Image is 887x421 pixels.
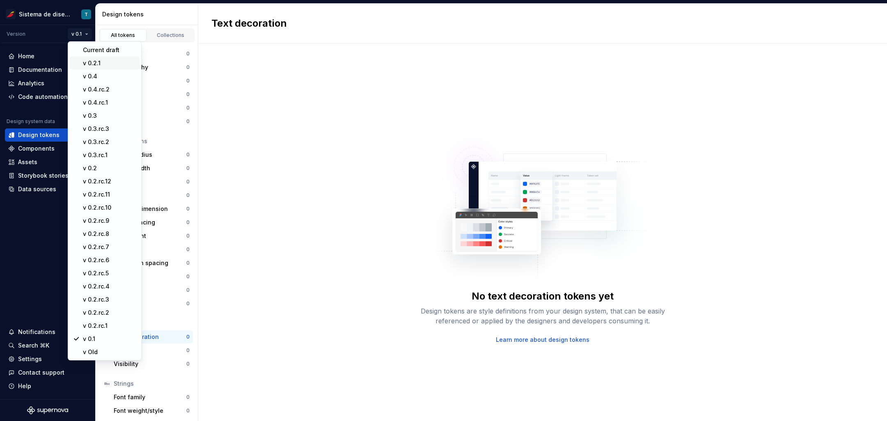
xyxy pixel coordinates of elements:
div: v 0.3 [83,112,136,120]
div: v 0.4.rc.1 [83,98,136,107]
div: v 0.2.rc.10 [83,204,136,212]
div: v 0.2.rc.5 [83,269,136,277]
div: v 0.3.rc.2 [83,138,136,146]
div: v 0.4.rc.2 [83,85,136,94]
div: v 0.2.rc.6 [83,256,136,264]
div: v 0.1 [83,335,136,343]
div: v 0.2 [83,164,136,172]
div: v 0.3.rc.3 [83,125,136,133]
div: v Old [83,348,136,356]
div: v 0.2.rc.12 [83,177,136,185]
div: v 0.2.rc.4 [83,282,136,291]
div: Current draft [83,46,136,54]
div: v 0.2.rc.9 [83,217,136,225]
div: v 0.2.rc.3 [83,295,136,304]
div: v 0.3.rc.1 [83,151,136,159]
div: v 0.2.rc.2 [83,309,136,317]
div: v 0.2.rc.1 [83,322,136,330]
div: v 0.2.rc.7 [83,243,136,251]
div: v 0.2.rc.8 [83,230,136,238]
div: v 0.2.rc.11 [83,190,136,199]
div: v 0.4 [83,72,136,80]
div: v 0.2.1 [83,59,136,67]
